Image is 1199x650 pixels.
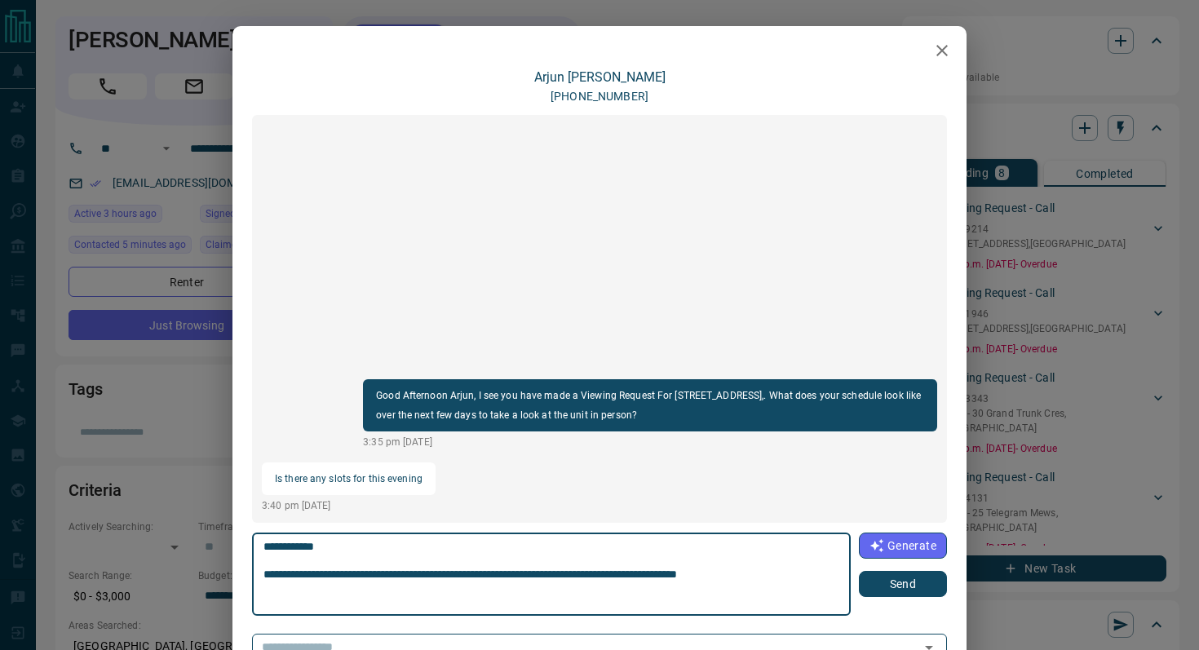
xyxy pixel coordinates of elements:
a: Arjun [PERSON_NAME] [534,69,666,85]
button: Generate [859,533,947,559]
p: 3:35 pm [DATE] [363,435,937,449]
p: Good Afternoon Arjun, I see you have made a Viewing Request For [STREET_ADDRESS],. What does your... [376,386,924,425]
button: Send [859,571,947,597]
p: [PHONE_NUMBER] [551,88,648,105]
p: Is there any slots for this evening [275,469,423,489]
p: 3:40 pm [DATE] [262,498,436,513]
